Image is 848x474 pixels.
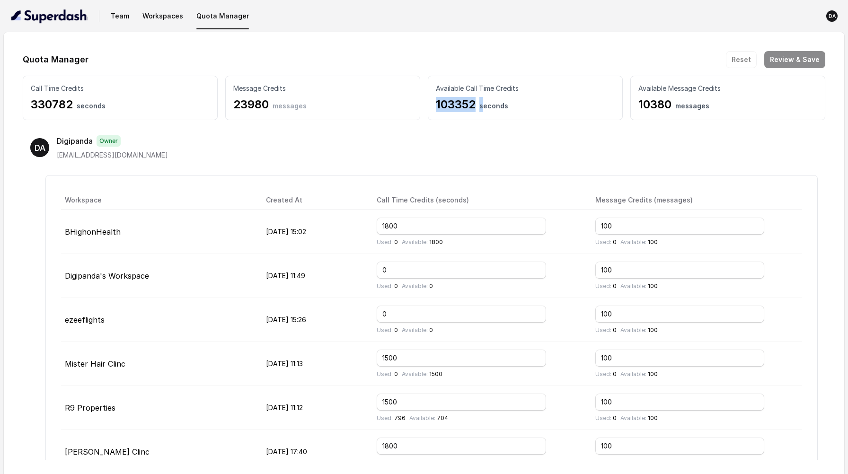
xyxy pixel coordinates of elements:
[726,51,757,68] button: Reset
[77,102,106,110] span: seconds
[638,97,817,112] p: 10380
[402,370,428,377] span: Available:
[377,370,398,378] p: 0
[588,191,802,210] th: Message Credits (messages)
[436,84,615,93] p: Available Call Time Credits
[409,414,435,421] span: Available:
[620,370,646,377] span: Available:
[377,282,398,290] p: 0
[193,8,253,25] button: Quota Manager
[620,238,658,246] p: 100
[595,458,617,466] p: 0
[595,326,617,334] p: 0
[620,326,646,334] span: Available:
[620,326,658,334] p: 100
[258,298,369,342] td: [DATE] 15:26
[233,97,412,112] p: 23980
[65,270,251,281] p: Digipanda's Workspace
[35,143,45,153] text: DA
[402,458,428,465] span: Available:
[369,191,588,210] th: Call Time Credits (seconds)
[31,84,210,93] p: Call Time Credits
[377,282,393,290] span: Used:
[620,282,658,290] p: 100
[402,282,428,290] span: Available:
[65,226,251,237] p: BHighonHealth
[258,430,369,474] td: [DATE] 17:40
[595,458,611,465] span: Used:
[436,97,615,112] p: 103352
[620,458,646,465] span: Available:
[65,446,251,457] p: [PERSON_NAME] Clinc
[377,238,398,246] p: 0
[595,370,617,378] p: 0
[595,414,617,422] p: 0
[31,97,210,112] p: 330782
[11,9,88,24] img: light.svg
[377,370,393,377] span: Used:
[595,326,611,334] span: Used:
[402,326,433,334] p: 0
[595,238,611,246] span: Used:
[377,326,398,334] p: 0
[620,458,658,466] p: 100
[402,326,428,334] span: Available:
[620,238,646,246] span: Available:
[377,458,398,466] p: 0
[65,314,251,325] p: ezeeflights
[764,51,825,68] button: Review & Save
[402,238,428,246] span: Available:
[595,282,617,290] p: 0
[595,282,611,290] span: Used:
[57,151,168,159] span: [EMAIL_ADDRESS][DOMAIN_NAME]
[402,238,443,246] p: 1800
[620,370,658,378] p: 100
[402,458,443,466] p: 1800
[233,84,412,93] p: Message Credits
[402,370,442,378] p: 1500
[377,326,393,334] span: Used:
[61,191,258,210] th: Workspace
[377,238,393,246] span: Used:
[620,414,658,422] p: 100
[258,342,369,386] td: [DATE] 11:13
[139,8,187,25] button: Workspaces
[273,102,307,110] span: messages
[479,102,508,110] span: seconds
[377,414,393,421] span: Used:
[258,210,369,254] td: [DATE] 15:02
[65,358,251,369] p: Mister Hair Clinc
[595,414,611,421] span: Used:
[377,414,406,422] p: 796
[107,8,133,25] button: Team
[409,414,448,422] p: 704
[638,84,817,93] p: Available Message Credits
[620,414,646,421] span: Available:
[258,191,369,210] th: Created At
[620,282,646,290] span: Available:
[595,370,611,377] span: Used:
[57,135,93,147] p: Digipanda
[377,458,393,465] span: Used:
[65,402,251,413] p: R9 Properties
[595,238,617,246] p: 0
[258,386,369,430] td: [DATE] 11:12
[829,13,836,19] text: DA
[402,282,433,290] p: 0
[258,254,369,298] td: [DATE] 11:49
[97,135,121,147] span: Owner
[23,52,88,67] h1: Quota Manager
[675,102,709,110] span: messages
